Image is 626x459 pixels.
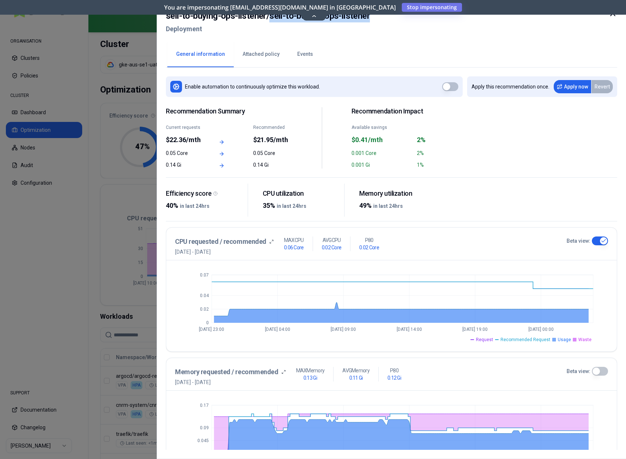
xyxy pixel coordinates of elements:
[566,237,590,245] label: Beta view:
[166,124,205,130] div: Current requests
[175,379,286,386] span: [DATE] - [DATE]
[284,236,303,244] p: MAX CPU
[175,236,266,247] h3: CPU requested / recommended
[288,41,322,67] button: Events
[166,161,205,169] div: 0.14 Gi
[199,327,224,332] tspan: [DATE] 23:00
[200,403,208,408] tspan: 0.17
[373,203,403,209] span: in last 24hrs
[566,368,590,375] label: Beta view:
[166,107,292,116] span: Recommendation Summary
[416,149,477,157] div: 2%
[166,22,370,36] h2: Deployment
[558,337,571,343] span: Usage
[296,367,324,374] p: MAX Memory
[351,149,412,157] div: 0.001 Core
[351,124,412,130] div: Available savings
[351,135,412,145] div: $0.41/mth
[342,367,370,374] p: AVG Memory
[284,244,303,251] h1: 0.06 Core
[322,236,341,244] p: AVG CPU
[396,327,422,332] tspan: [DATE] 14:00
[166,9,370,22] h2: sell-to-buying-ops-listener / sell-to-buying-ops-listener
[359,244,379,251] h1: 0.02 Core
[265,327,290,332] tspan: [DATE] 04:00
[321,244,341,251] h1: 0.02 Core
[331,327,356,332] tspan: [DATE] 09:00
[185,83,320,90] p: Enable automation to continuously optimize this workload.
[501,337,550,343] span: Recommended Request
[553,80,591,93] button: Apply now
[416,135,477,145] div: 2%
[180,203,210,209] span: in last 24hrs
[359,200,435,211] div: 49%
[166,135,205,145] div: $22.36/mth
[253,135,292,145] div: $21.95/mth
[200,425,208,430] tspan: 0.09
[175,248,274,256] span: [DATE] - [DATE]
[253,149,292,157] div: 0.05 Core
[471,83,549,90] p: Apply this recommendation once.
[262,200,338,211] div: 35%
[276,203,306,209] span: in last 24hrs
[200,307,208,312] tspan: 0.02
[234,41,288,67] button: Attached policy
[200,272,208,278] tspan: 0.07
[390,367,398,374] p: P80
[528,327,553,332] tspan: [DATE] 00:00
[351,161,412,169] div: 0.001 Gi
[359,189,435,198] div: Memory utilization
[175,367,279,377] h3: Memory requested / recommended
[476,337,493,343] span: Request
[365,236,373,244] p: P80
[206,320,208,325] tspan: 0
[387,374,401,382] h1: 0.12 Gi
[167,41,234,67] button: General information
[351,107,478,116] h2: Recommendation Impact
[166,149,205,157] div: 0.05 Core
[197,438,208,443] tspan: 0.045
[462,327,488,332] tspan: [DATE] 19:00
[253,124,292,130] div: Recommended
[200,293,209,298] tspan: 0.04
[303,374,317,382] h1: 0.13 Gi
[416,161,477,169] div: 1%
[262,189,338,198] div: CPU utilization
[166,189,242,198] div: Efficiency score
[349,374,363,382] h1: 0.11 Gi
[166,200,242,211] div: 40%
[253,161,292,169] div: 0.14 Gi
[578,337,592,343] span: Waste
